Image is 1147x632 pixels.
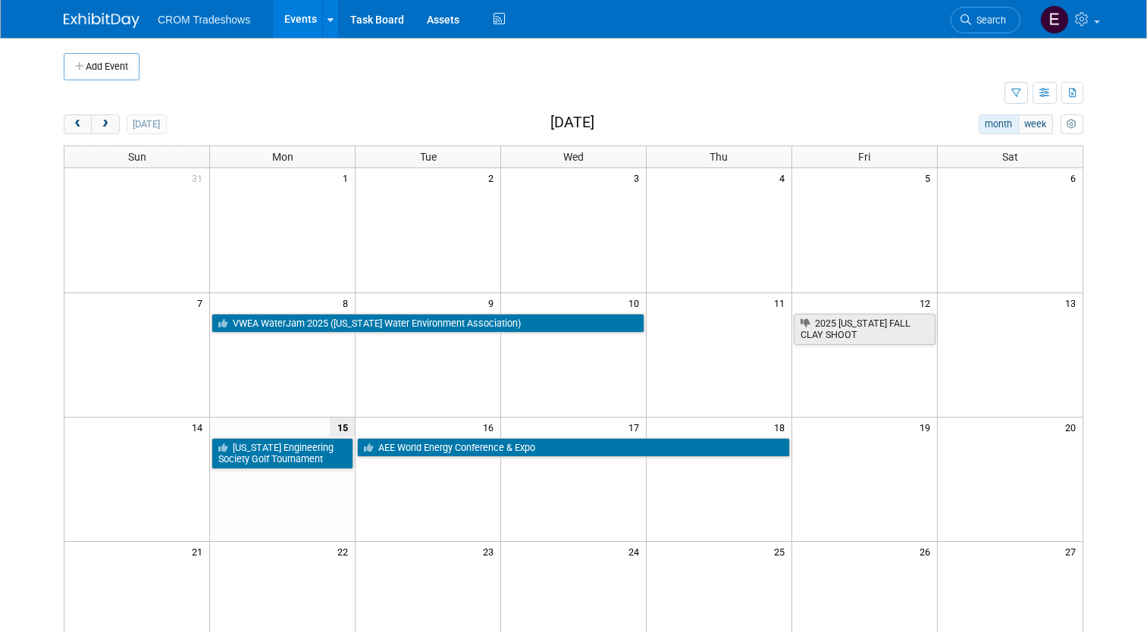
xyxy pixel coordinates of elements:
[773,542,791,561] span: 25
[1061,114,1083,134] button: myCustomButton
[627,293,646,312] span: 10
[127,114,167,134] button: [DATE]
[481,542,500,561] span: 23
[778,168,791,187] span: 4
[64,13,139,28] img: ExhibitDay
[487,168,500,187] span: 2
[357,438,790,458] a: AEE World Energy Conference & Expo
[1018,114,1053,134] button: week
[481,418,500,436] span: 16
[951,7,1020,33] a: Search
[336,542,355,561] span: 22
[1064,418,1083,436] span: 20
[794,314,935,345] a: 2025 [US_STATE] FALL CLAY SHOOT
[550,114,594,131] h2: [DATE]
[128,151,146,163] span: Sun
[91,114,119,134] button: next
[158,14,250,26] span: CROM Tradeshows
[858,151,870,163] span: Fri
[1069,168,1083,187] span: 6
[627,542,646,561] span: 24
[341,293,355,312] span: 8
[196,293,209,312] span: 7
[420,151,437,163] span: Tue
[918,418,937,436] span: 19
[64,114,92,134] button: prev
[1040,5,1069,34] img: Emily Williams
[1002,151,1018,163] span: Sat
[710,151,728,163] span: Thu
[918,293,937,312] span: 12
[212,314,644,333] a: VWEA WaterJam 2025 ([US_STATE] Water Environment Association)
[627,418,646,436] span: 17
[1064,542,1083,561] span: 27
[918,542,937,561] span: 26
[330,418,355,436] span: 15
[632,168,646,187] span: 3
[1067,120,1076,130] i: Personalize Calendar
[190,542,209,561] span: 21
[64,53,139,80] button: Add Event
[272,151,293,163] span: Mon
[773,293,791,312] span: 11
[773,418,791,436] span: 18
[341,168,355,187] span: 1
[487,293,500,312] span: 9
[979,114,1019,134] button: month
[1064,293,1083,312] span: 13
[971,14,1006,26] span: Search
[212,438,353,469] a: [US_STATE] Engineering Society Golf Tournament
[923,168,937,187] span: 5
[563,151,584,163] span: Wed
[190,168,209,187] span: 31
[190,418,209,436] span: 14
